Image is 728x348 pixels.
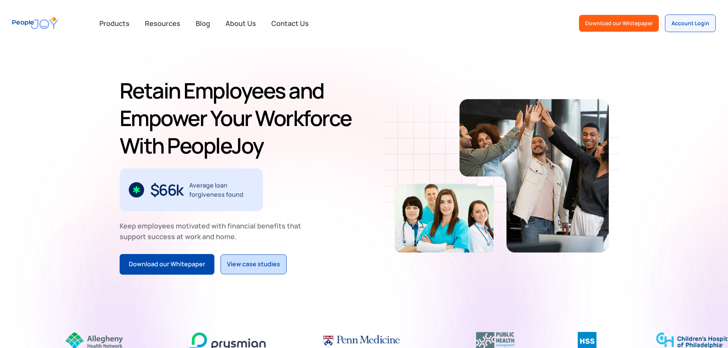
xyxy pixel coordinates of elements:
[140,15,185,32] a: Resources
[120,254,214,275] a: Download our Whitepaper
[221,254,287,274] a: View case studies
[665,15,716,32] a: Account Login
[120,77,361,159] h1: Retain Employees and Empower Your Workforce With PeopleJoy
[579,15,659,32] a: Download our Whitepaper
[221,15,261,32] a: About Us
[129,259,205,269] div: Download our Whitepaper
[95,16,134,31] div: Products
[150,184,183,196] div: $66k
[459,99,609,253] img: Retain-Employees-PeopleJoy
[227,259,280,269] div: View case studies
[191,15,215,32] a: Blog
[120,220,308,242] div: Keep employees motivated with financial benefits that support success at work and home.
[120,168,263,211] div: 2 / 3
[12,12,58,34] a: home
[395,184,494,253] img: Retain-Employees-PeopleJoy
[189,181,254,199] div: Average loan forgiveness found
[267,15,313,32] a: Contact Us
[585,19,653,27] div: Download our Whitepaper
[671,19,709,27] div: Account Login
